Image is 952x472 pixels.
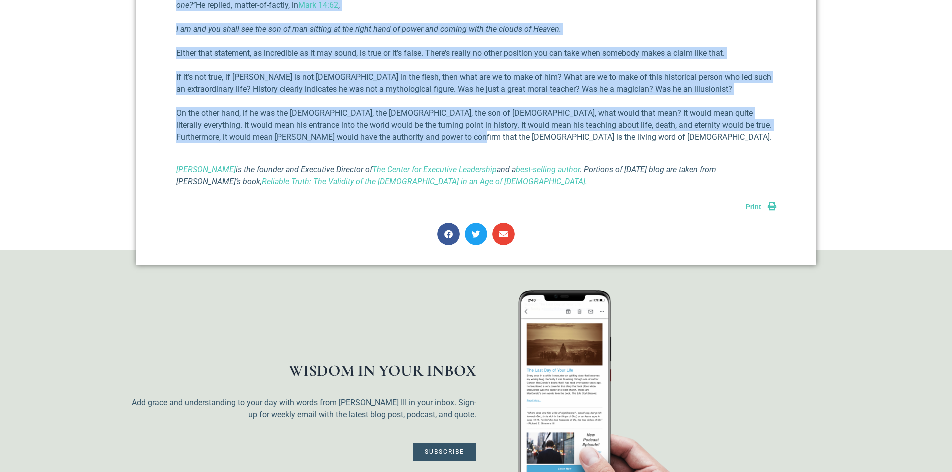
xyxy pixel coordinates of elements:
div: Share on twitter [465,223,487,245]
p: Add grace and understanding to your day with words from [PERSON_NAME] III in your inbox. Sign-up ... [131,397,476,421]
span: Print [746,203,761,211]
a: [PERSON_NAME] [176,165,236,174]
a: Mark 14:62 [298,0,338,10]
a: Subscribe [413,443,476,461]
a: best-selling author [516,165,580,174]
span: Subscribe [425,449,464,455]
p: If it’s not true, if [PERSON_NAME] is not [DEMOGRAPHIC_DATA] in the flesh, then what are we to ma... [176,71,776,95]
h1: WISDOM IN YOUR INBOX [131,363,476,379]
a: Print [746,203,776,211]
a: The Center for Executive Leadership [372,165,497,174]
p: Either that statement, as incredible as it may sound, is true or it’s false. There’s really no ot... [176,47,776,59]
div: Share on facebook [437,223,460,245]
div: Share on email [492,223,515,245]
a: Reliable Truth: The Validity of the [DEMOGRAPHIC_DATA] in an Age of [DEMOGRAPHIC_DATA]. [262,177,587,186]
p: On the other hand, if he was the [DEMOGRAPHIC_DATA], the [DEMOGRAPHIC_DATA], the son of [DEMOGRAP... [176,107,776,143]
em: is the founder and Executive Director of and a . Portions of [DATE] blog are taken from [PERSON_N... [176,165,716,186]
em: I am and you shall see the son of man sitting at the right hand of power and coming with the clou... [176,24,561,34]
